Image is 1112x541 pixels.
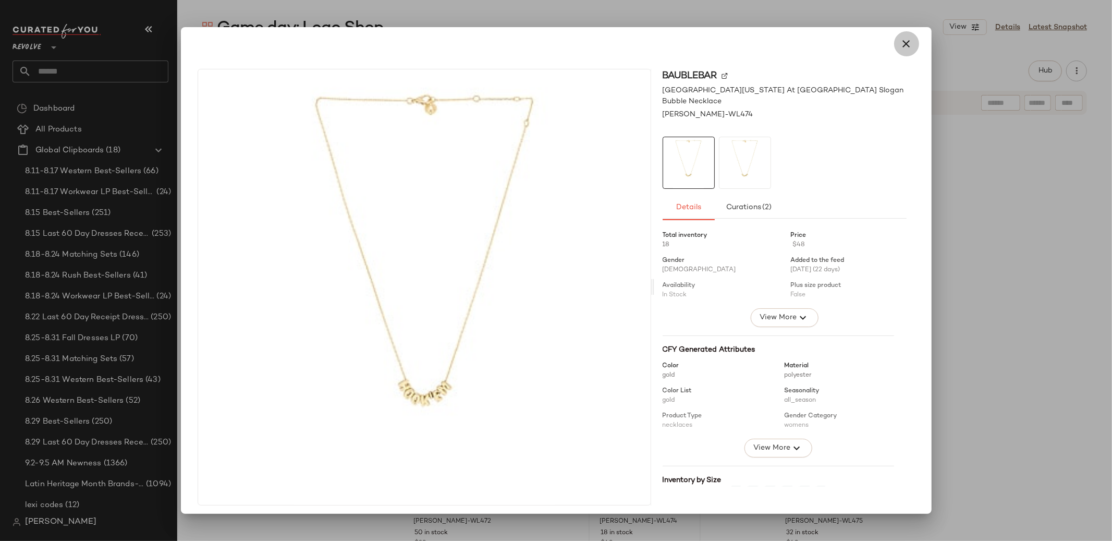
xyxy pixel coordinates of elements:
span: [PERSON_NAME]-WL474 [663,109,753,120]
img: svg%3e [722,73,728,79]
img: BAUR-WL474_V1.jpg [719,137,771,188]
div: CFY Generated Attributes [663,344,894,355]
span: BaubleBar [663,69,717,83]
span: Curations [726,203,772,212]
img: BAUR-WL474_V1.jpg [663,137,714,188]
button: View More [744,439,812,458]
span: Details [676,203,701,212]
span: View More [759,311,797,324]
div: Inventory by Size [663,475,894,486]
span: View More [753,442,790,454]
span: [GEOGRAPHIC_DATA][US_STATE] At [GEOGRAPHIC_DATA] Slogan Bubble Necklace [663,85,907,107]
img: BAUR-WL474_V1.jpg [198,69,651,505]
button: View More [750,308,818,327]
span: (2) [761,203,771,212]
